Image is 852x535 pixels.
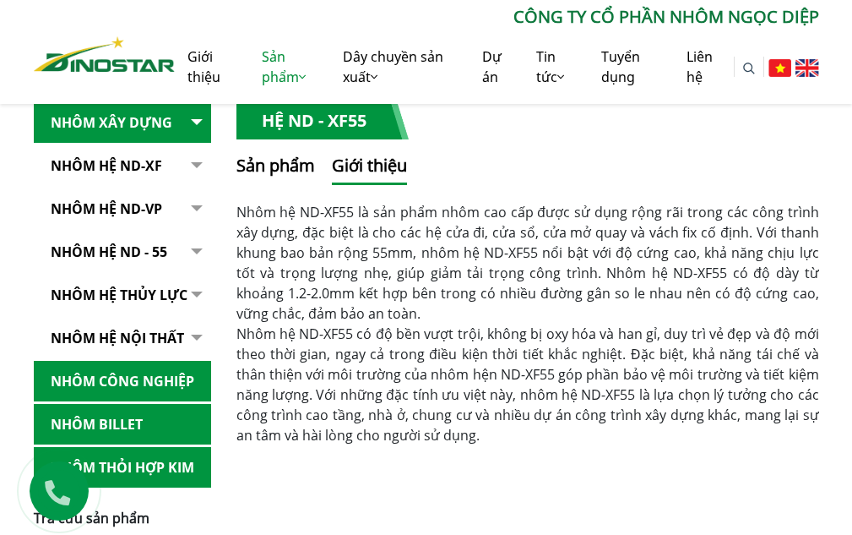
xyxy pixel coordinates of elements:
[330,30,469,104] a: Dây chuyền sản xuất
[236,153,315,185] button: Sản phẩm
[743,63,755,74] img: search
[175,4,818,30] p: CÔNG TY CỔ PHẦN NHÔM NGỌC DIỆP
[524,30,588,104] a: Tin tức
[332,153,407,185] button: Giới thiệu
[34,361,211,402] a: Nhôm Công nghiệp
[236,102,409,139] h1: Hệ ND - XF55
[34,404,211,445] a: Nhôm Billet
[236,202,819,324] div: Nhôm hệ ND-XF55 là sản phẩm nhôm cao cấp được sử dụng rộng rãi trong các công trình xây dựng, đặc...
[249,30,331,104] a: Sản phẩm
[34,188,211,230] a: Nhôm Hệ ND-VP
[34,318,211,359] a: Nhôm hệ nội thất
[768,59,791,77] img: Tiếng Việt
[175,30,248,104] a: Giới thiệu
[236,324,819,445] div: Nhôm hệ ND-XF55 có độ bền vượt trội, không bị oxy hóa và han gỉ, duy trì vẻ đẹp và độ mới theo th...
[34,102,211,144] a: Nhôm Xây dựng
[34,447,211,489] a: Nhôm Thỏi hợp kim
[589,30,675,104] a: Tuyển dụng
[795,59,818,77] img: English
[34,275,211,316] a: Nhôm hệ thủy lực
[674,30,734,104] a: Liên hệ
[469,30,524,104] a: Dự án
[34,36,176,72] img: Nhôm Dinostar
[34,232,211,273] a: NHÔM HỆ ND - 55
[34,145,211,187] a: Nhôm Hệ ND-XF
